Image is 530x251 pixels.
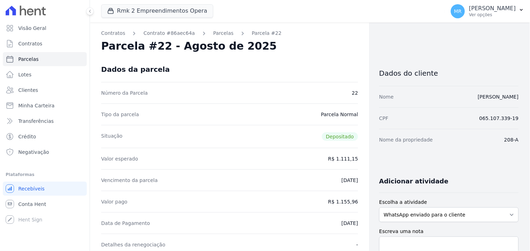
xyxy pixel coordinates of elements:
dd: 065.107.339-19 [479,115,519,122]
dd: - [356,241,358,248]
h3: Dados do cliente [379,69,519,77]
p: [PERSON_NAME] [469,5,516,12]
dd: 22 [352,89,358,96]
dt: Data de Pagamento [101,220,150,227]
dt: Valor esperado [101,155,138,162]
a: Crédito [3,130,87,144]
a: Minha Carteira [3,99,87,113]
span: Conta Hent [18,201,46,208]
a: Visão Geral [3,21,87,35]
span: Contratos [18,40,42,47]
span: Crédito [18,133,36,140]
dd: 208-A [504,136,519,143]
dt: Tipo da parcela [101,111,139,118]
dd: R$ 1.111,15 [328,155,358,162]
a: Recebíveis [3,182,87,196]
dd: Parcela Normal [321,111,358,118]
button: MR [PERSON_NAME] Ver opções [445,1,530,21]
span: Recebíveis [18,185,45,192]
dt: CPF [379,115,388,122]
span: MR [454,9,462,14]
dt: Número da Parcela [101,89,148,96]
h3: Adicionar atividade [379,177,448,186]
a: Transferências [3,114,87,128]
span: Transferências [18,118,54,125]
div: Dados da parcela [101,65,170,74]
span: Parcelas [18,56,39,63]
a: Parcela #22 [252,30,282,37]
a: Contratos [101,30,125,37]
p: Ver opções [469,12,516,18]
a: [PERSON_NAME] [478,94,519,100]
label: Escolha a atividade [379,199,519,206]
div: Plataformas [6,170,84,179]
a: Contratos [3,37,87,51]
a: Lotes [3,68,87,82]
a: Contrato #86aec64a [143,30,195,37]
dd: [DATE] [342,177,358,184]
dt: Situação [101,132,123,141]
label: Escreva uma nota [379,228,519,235]
nav: Breadcrumb [101,30,358,37]
a: Clientes [3,83,87,97]
dt: Nome da propriedade [379,136,433,143]
a: Conta Hent [3,197,87,211]
span: Visão Geral [18,25,46,32]
span: Minha Carteira [18,102,54,109]
button: Rmk 2 Empreendimentos Opera [101,4,213,18]
a: Parcelas [3,52,87,66]
dt: Valor pago [101,198,128,205]
span: Clientes [18,87,38,94]
dt: Detalhes da renegociação [101,241,166,248]
dd: R$ 1.155,96 [328,198,358,205]
span: Lotes [18,71,32,78]
dd: [DATE] [342,220,358,227]
a: Negativação [3,145,87,159]
dt: Vencimento da parcela [101,177,158,184]
h2: Parcela #22 - Agosto de 2025 [101,40,277,52]
span: Negativação [18,149,49,156]
a: Parcelas [213,30,234,37]
dt: Nome [379,93,394,100]
span: Depositado [322,132,358,141]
